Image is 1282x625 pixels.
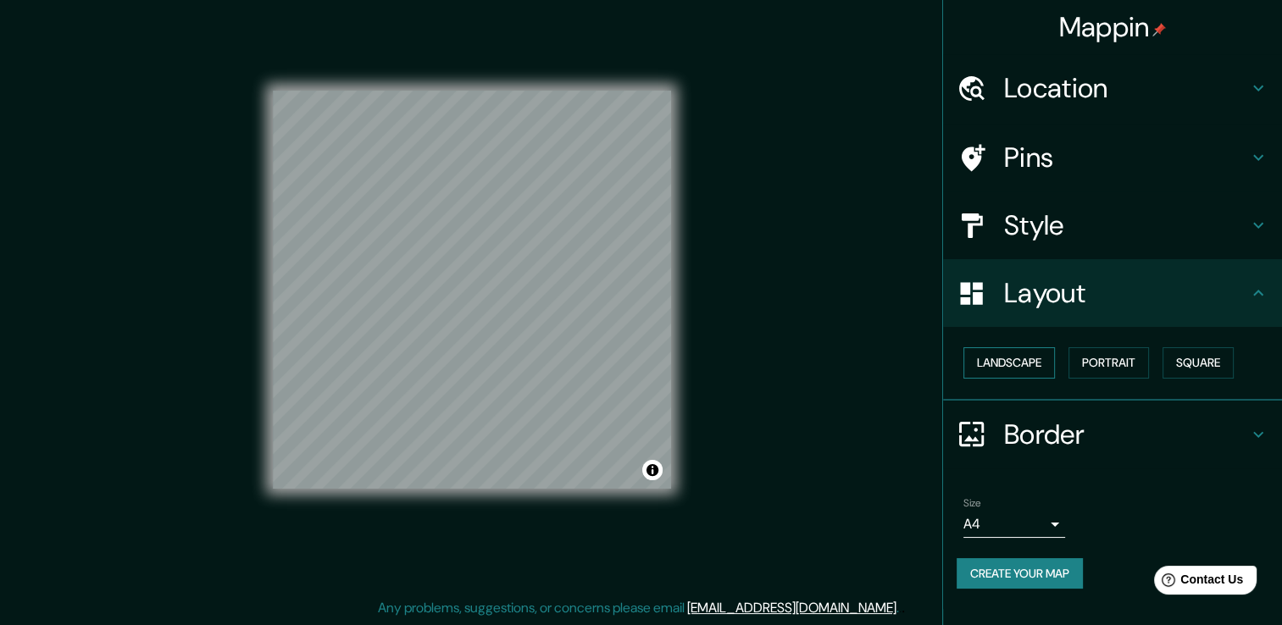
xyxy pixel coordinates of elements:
[1004,418,1248,451] h4: Border
[963,347,1055,379] button: Landscape
[957,558,1083,589] button: Create your map
[1004,71,1248,105] h4: Location
[963,511,1065,538] div: A4
[1059,10,1167,44] h4: Mappin
[1068,347,1149,379] button: Portrait
[1163,347,1234,379] button: Square
[1004,141,1248,174] h4: Pins
[378,598,899,618] p: Any problems, suggestions, or concerns please email .
[642,460,663,480] button: Toggle attribution
[1004,276,1248,310] h4: Layout
[943,191,1282,259] div: Style
[273,91,671,489] canvas: Map
[899,598,902,618] div: .
[1004,208,1248,242] h4: Style
[687,599,896,617] a: [EMAIL_ADDRESS][DOMAIN_NAME]
[1131,559,1263,606] iframe: Help widget launcher
[902,598,905,618] div: .
[943,124,1282,191] div: Pins
[943,259,1282,327] div: Layout
[943,54,1282,122] div: Location
[963,495,981,510] label: Size
[943,401,1282,468] div: Border
[1152,23,1166,36] img: pin-icon.png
